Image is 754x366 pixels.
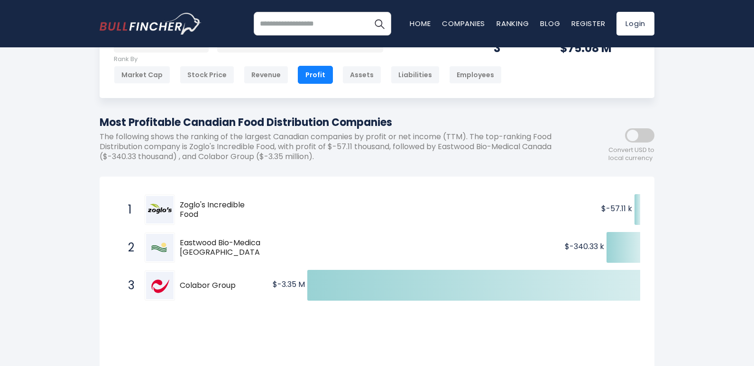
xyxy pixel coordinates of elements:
[298,66,333,84] div: Profit
[497,18,529,28] a: Ranking
[273,279,305,290] text: $-3.35 M
[146,272,174,299] img: Colabor Group
[146,196,174,223] img: Zoglo's Incredible Food
[616,12,654,36] a: Login
[410,18,431,28] a: Home
[180,238,263,258] span: Eastwood Bio-Medical [GEOGRAPHIC_DATA]
[540,18,560,28] a: Blog
[100,132,569,161] p: The following shows the ranking of the largest Canadian companies by profit or net income (TTM). ...
[449,66,502,84] div: Employees
[601,203,632,214] text: $-57.11 k
[494,41,536,55] div: 3
[391,66,440,84] div: Liabilities
[608,146,654,162] span: Convert USD to local currency
[571,18,605,28] a: Register
[123,240,133,256] span: 2
[100,13,202,35] a: Go to homepage
[123,277,133,294] span: 3
[123,202,133,218] span: 1
[244,66,288,84] div: Revenue
[100,13,202,35] img: bullfincher logo
[560,41,640,55] div: $75.08 M
[180,281,251,291] span: Colabor Group
[146,234,174,261] img: Eastwood Bio-Medical Canada
[565,241,604,252] text: $-340.33 k
[342,66,381,84] div: Assets
[442,18,485,28] a: Companies
[368,12,391,36] button: Search
[114,55,502,63] p: Rank By
[114,66,170,84] div: Market Cap
[180,200,251,220] span: Zoglo's Incredible Food
[100,115,569,130] h1: Most Profitable Canadian Food Distribution Companies
[180,66,234,84] div: Stock Price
